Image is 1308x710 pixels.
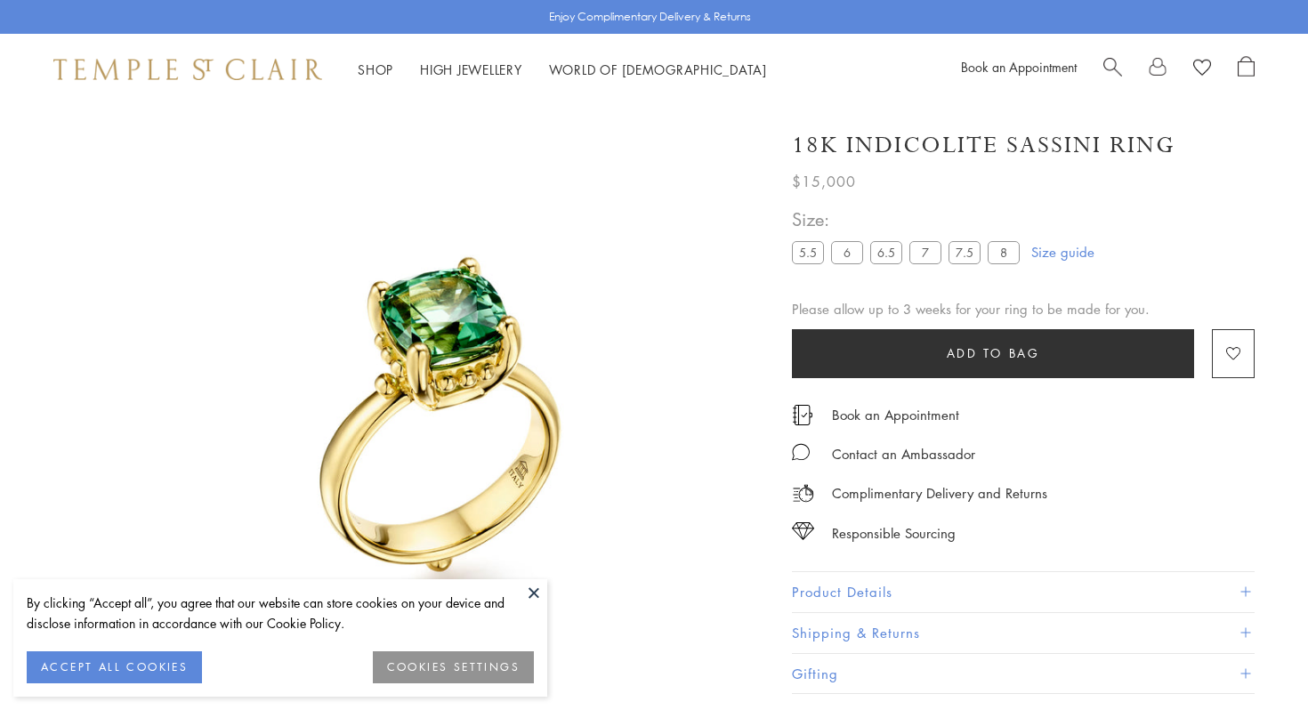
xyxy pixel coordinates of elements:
iframe: Gorgias live chat messenger [1219,626,1290,692]
img: MessageIcon-01_2.svg [792,443,810,461]
div: Responsible Sourcing [832,522,956,545]
img: icon_sourcing.svg [792,522,814,540]
a: ShopShop [358,61,393,78]
button: Add to bag [792,329,1194,378]
p: Complimentary Delivery and Returns [832,482,1047,504]
div: Please allow up to 3 weeks for your ring to be made for you. [792,298,1255,320]
button: ACCEPT ALL COOKIES [27,651,202,683]
a: High JewelleryHigh Jewellery [420,61,522,78]
a: Size guide [1031,243,1094,261]
a: Search [1103,56,1122,83]
div: By clicking “Accept all”, you agree that our website can store cookies on your device and disclos... [27,593,534,633]
label: 6.5 [870,241,902,263]
label: 5.5 [792,241,824,263]
span: Add to bag [947,343,1040,363]
a: Open Shopping Bag [1238,56,1255,83]
label: 7 [909,241,941,263]
span: $15,000 [792,170,856,193]
button: Gifting [792,654,1255,694]
button: COOKIES SETTINGS [373,651,534,683]
a: View Wishlist [1193,56,1211,83]
a: World of [DEMOGRAPHIC_DATA]World of [DEMOGRAPHIC_DATA] [549,61,767,78]
button: Shipping & Returns [792,613,1255,653]
img: Temple St. Clair [53,59,322,80]
span: Size: [792,205,1027,234]
label: 6 [831,241,863,263]
h1: 18K Indicolite Sassini Ring [792,130,1175,161]
a: Book an Appointment [832,405,959,424]
nav: Main navigation [358,59,767,81]
div: Contact an Ambassador [832,443,975,465]
label: 8 [988,241,1020,263]
img: icon_appointment.svg [792,405,813,425]
label: 7.5 [949,241,981,263]
a: Book an Appointment [961,58,1077,76]
img: icon_delivery.svg [792,482,814,504]
button: Product Details [792,572,1255,612]
p: Enjoy Complimentary Delivery & Returns [549,8,751,26]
